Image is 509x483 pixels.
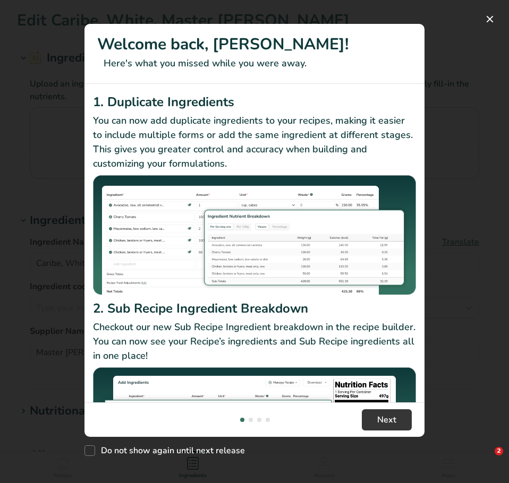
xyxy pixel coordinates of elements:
[97,56,412,71] p: Here's what you missed while you were away.
[97,32,412,56] h1: Welcome back, [PERSON_NAME]!
[93,114,416,171] p: You can now add duplicate ingredients to your recipes, making it easier to include multiple forms...
[93,175,416,296] img: Duplicate Ingredients
[93,92,416,111] h2: 1. Duplicate Ingredients
[362,409,412,430] button: Next
[377,413,396,426] span: Next
[473,447,498,472] iframe: Intercom live chat
[93,299,416,318] h2: 2. Sub Recipe Ingredient Breakdown
[95,445,245,456] span: Do not show again until next release
[93,320,416,363] p: Checkout our new Sub Recipe Ingredient breakdown in the recipe builder. You can now see your Reci...
[495,447,503,455] span: 2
